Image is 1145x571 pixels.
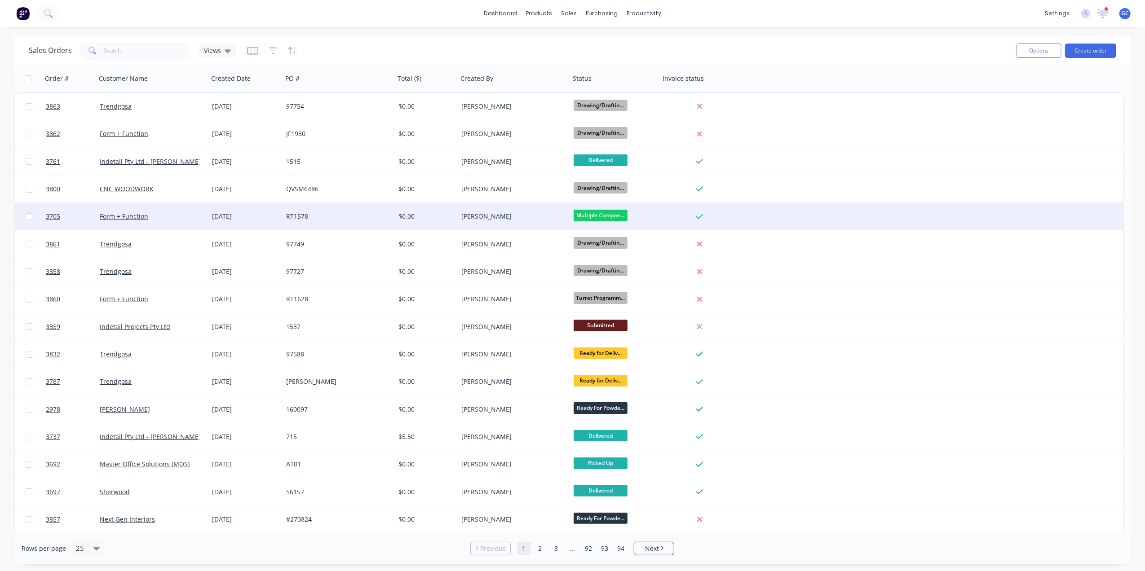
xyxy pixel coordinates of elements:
[212,405,279,414] div: [DATE]
[46,184,60,193] span: 3800
[46,432,60,441] span: 3737
[398,102,451,111] div: $0.00
[398,350,451,359] div: $0.00
[398,377,451,386] div: $0.00
[46,423,100,450] a: 3737
[286,460,386,469] div: A101
[461,350,561,359] div: [PERSON_NAME]
[398,432,451,441] div: $5.50
[29,46,72,55] h1: Sales Orders
[100,322,170,331] a: Indetail Projects Pty Ltd
[460,74,493,83] div: Created By
[574,375,628,386] span: Ready for Deliv...
[461,267,561,276] div: [PERSON_NAME]
[286,212,386,221] div: RT1578
[99,74,148,83] div: Customer Name
[46,120,100,147] a: 3862
[46,350,60,359] span: 3832
[286,294,386,303] div: RT1628
[398,515,451,524] div: $0.00
[461,102,561,111] div: [PERSON_NAME]
[598,542,611,555] a: Page 93
[286,322,386,331] div: 1537
[286,405,386,414] div: 160097
[522,7,557,20] div: products
[46,240,60,249] span: 3861
[212,267,279,276] div: [DATE]
[461,240,561,249] div: [PERSON_NAME]
[566,542,579,555] a: Jump forward
[645,544,659,553] span: Next
[46,93,100,120] a: 3863
[100,515,155,523] a: Next Gen Interiors
[471,544,510,553] a: Previous page
[574,292,628,303] span: Turret Programm...
[100,488,130,496] a: Sherwood
[574,237,628,248] span: Drawing/Draftin...
[100,240,132,248] a: Trendgosa
[557,7,581,20] div: sales
[1065,44,1116,58] button: Create order
[574,513,628,524] span: Ready For Powde...
[398,294,451,303] div: $0.00
[574,182,628,193] span: Drawing/Draftin...
[574,100,628,111] span: Drawing/Draftin...
[461,460,561,469] div: [PERSON_NAME]
[100,267,132,276] a: Trendgosa
[1017,44,1061,58] button: Options
[286,184,386,193] div: QVSM6486
[286,488,386,496] div: 56157
[517,542,531,555] a: Page 1 is your current page
[212,432,279,441] div: [DATE]
[461,432,561,441] div: [PERSON_NAME]
[100,212,148,220] a: Form + Function
[46,396,100,423] a: 2978
[461,157,561,166] div: [PERSON_NAME]
[574,320,628,331] span: Submitted
[398,74,421,83] div: Total ($)
[398,488,451,496] div: $0.00
[212,129,279,138] div: [DATE]
[46,148,100,175] a: 3761
[461,322,561,331] div: [PERSON_NAME]
[16,7,30,20] img: Factory
[574,457,628,469] span: Picked Up
[581,7,622,20] div: purchasing
[212,102,279,111] div: [DATE]
[398,267,451,276] div: $0.00
[46,129,60,138] span: 3862
[212,240,279,249] div: [DATE]
[212,322,279,331] div: [DATE]
[286,515,386,524] div: #270824
[574,402,628,413] span: Ready For Powde...
[45,74,69,83] div: Order #
[46,157,60,166] span: 3761
[582,542,595,555] a: Page 92
[480,544,506,553] span: Previous
[461,377,561,386] div: [PERSON_NAME]
[286,377,386,386] div: [PERSON_NAME]
[46,212,60,221] span: 3705
[634,544,674,553] a: Next page
[46,102,60,111] span: 3863
[479,7,522,20] a: dashboard
[461,405,561,414] div: [PERSON_NAME]
[46,231,100,258] a: 3861
[100,350,132,358] a: Trendgosa
[46,479,100,505] a: 3697
[46,313,100,340] a: 3859
[46,322,60,331] span: 3859
[46,341,100,368] a: 3832
[286,129,386,138] div: JF1930
[622,7,666,20] div: productivity
[212,184,279,193] div: [DATE]
[573,74,592,83] div: Status
[398,322,451,331] div: $0.00
[212,157,279,166] div: [DATE]
[104,42,192,60] input: Search...
[461,129,561,138] div: [PERSON_NAME]
[46,294,60,303] span: 3860
[574,485,628,496] span: Delivered
[46,515,60,524] span: 3857
[211,74,251,83] div: Created Date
